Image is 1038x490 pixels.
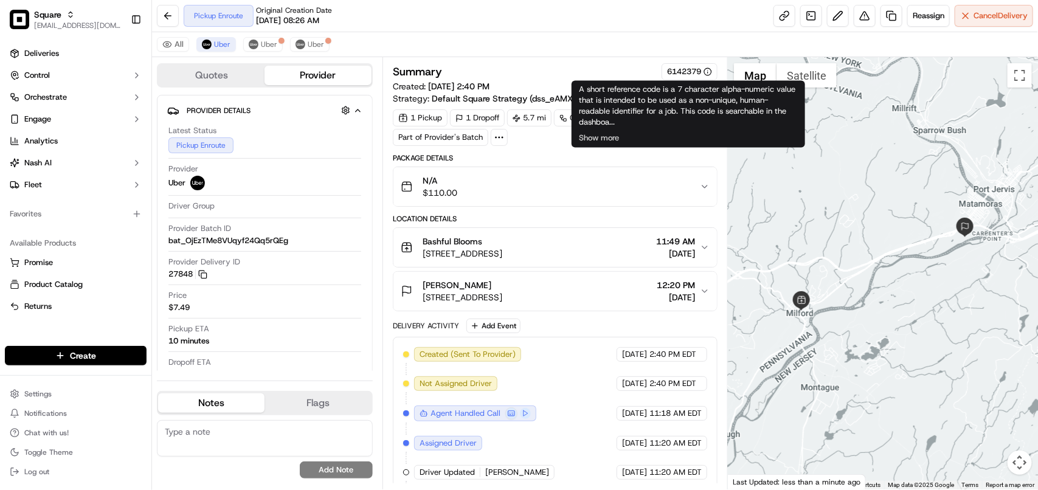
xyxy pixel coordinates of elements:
img: Square [10,10,29,29]
span: [PERSON_NAME] [485,467,549,478]
span: Promise [24,257,53,268]
span: $7.49 [168,302,190,313]
p: Agent Handled Call [431,408,500,419]
span: Nash AI [24,157,52,168]
span: Provider Delivery ID [168,257,240,267]
span: [DATE] 08:26 AM [256,15,319,26]
button: Map camera controls [1008,450,1032,475]
img: uber-new-logo.jpeg [202,40,212,49]
button: Settings [5,385,147,402]
button: Toggle Theme [5,444,147,461]
span: Provider Details [187,106,251,116]
div: 1 Dropoff [450,109,505,126]
span: [DATE] [622,408,647,419]
span: Control [24,70,50,81]
span: Fleet [24,179,42,190]
button: Uber [196,37,236,52]
img: uber-new-logo.jpeg [190,176,205,190]
button: SquareSquare[EMAIL_ADDRESS][DOMAIN_NAME] [5,5,126,34]
button: Toggle fullscreen view [1008,63,1032,88]
span: Price [168,290,187,301]
span: Cancel Delivery [974,10,1028,21]
button: N/A$110.00 [393,167,717,206]
button: Fleet [5,175,147,195]
button: Square [34,9,61,21]
div: 📗 [12,178,22,187]
a: 💻API Documentation [98,171,200,193]
span: Created (Sent To Provider) [420,349,516,360]
button: Promise [5,253,147,272]
span: [STREET_ADDRESS] [423,291,502,303]
span: Uber [168,178,185,188]
span: [STREET_ADDRESS] [423,247,502,260]
span: 12:20 PM [657,279,695,291]
div: Available Products [5,233,147,253]
img: 1736555255976-a54dd68f-1ca7-489b-9aae-adbdc363a1c4 [12,116,34,138]
button: 27848 [168,269,207,280]
button: Quotes [158,66,265,85]
button: Show more [579,133,619,144]
span: Settings [24,389,52,399]
div: Start new chat [41,116,199,128]
button: Notes [158,393,265,413]
a: Created via Automation [554,109,661,126]
button: Provider [265,66,371,85]
span: Assigned Driver [420,438,477,449]
div: 1 Pickup [393,109,448,126]
button: Uber [243,37,283,52]
button: Engage [5,109,147,129]
div: 💻 [103,178,112,187]
a: Powered byPylon [86,205,147,215]
div: Package Details [393,153,718,163]
span: Driver Group [168,201,215,212]
button: CancelDelivery [955,5,1033,27]
span: Orchestrate [24,92,67,103]
span: Chat with us! [24,428,69,438]
button: Returns [5,297,147,316]
span: Knowledge Base [24,176,93,188]
div: Delivery Activity [393,321,459,331]
button: Start new chat [207,120,221,134]
span: [DATE] 2:40 PM [428,81,490,92]
button: Orchestrate [5,88,147,107]
span: Product Catalog [24,279,83,290]
button: Flags [265,393,371,413]
div: Favorites [5,204,147,224]
div: 5.7 mi [507,109,552,126]
a: Promise [10,257,142,268]
button: Uber [290,37,330,52]
span: Pylon [121,206,147,215]
span: Analytics [24,136,58,147]
span: [DATE] [622,378,647,389]
span: 11:18 AM EDT [649,408,702,419]
span: Dropoff ETA [168,357,211,368]
a: Deliveries [5,44,147,63]
button: Reassign [907,5,950,27]
span: Original Creation Date [256,5,332,15]
button: All [157,37,189,52]
span: Map data ©2025 Google [888,481,954,488]
img: uber-new-logo.jpeg [296,40,305,49]
span: 11:20 AM EDT [649,438,702,449]
span: Bashful Blooms [423,235,482,247]
a: Default Square Strategy (dss_eAMXev) [432,92,593,105]
div: We're available if you need us! [41,128,154,138]
div: A short reference code is a 7 character alpha-numeric value that is intended to be used as a non-... [572,81,805,148]
button: Show satellite imagery [777,63,837,88]
span: Created: [393,80,490,92]
span: bat_OjEzTMe8VUqyf24Qq5rQEg [168,235,288,246]
div: Strategy: [393,92,593,105]
span: N/A [423,174,457,187]
img: Nash [12,12,36,36]
button: [EMAIL_ADDRESS][DOMAIN_NAME] [34,21,121,30]
button: Show street map [734,63,777,88]
div: Last Updated: less than a minute ago [728,474,866,489]
a: 📗Knowledge Base [7,171,98,193]
a: Open this area in Google Maps (opens a new window) [731,474,771,489]
span: Pickup ETA [168,323,209,334]
span: [DATE] [622,349,647,360]
span: Latest Status [168,125,216,136]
